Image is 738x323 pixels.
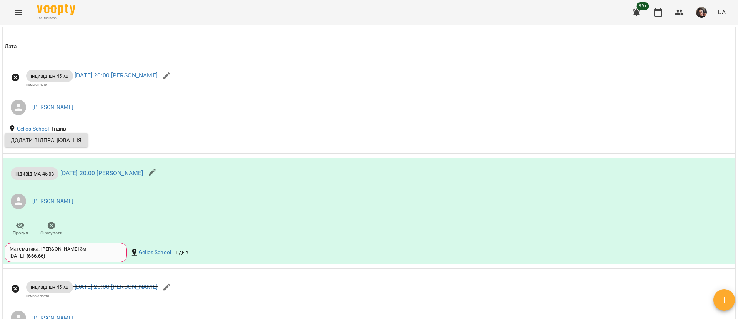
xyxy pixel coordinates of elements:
a: [PERSON_NAME] [32,104,73,111]
span: 99+ [637,2,649,10]
a: [DATE] 20:00 [PERSON_NAME] [75,72,158,79]
button: Прогул [5,218,36,240]
div: немає оплати [26,293,158,298]
a: [DATE] 20:00 [PERSON_NAME] [60,169,143,177]
div: нема оплати [26,82,158,87]
span: UA [718,8,726,16]
span: індивід МА 45 хв [11,170,58,177]
span: Скасувати [40,230,63,236]
div: Математика: [PERSON_NAME] 3м[DATE]- (666.66) [5,243,127,262]
a: [PERSON_NAME] [32,315,73,322]
div: Індив [173,247,190,258]
img: Voopty Logo [37,4,75,15]
span: Дата [5,42,733,51]
span: Додати відпрацювання [11,136,82,145]
button: Додати відпрацювання [5,133,88,147]
div: Дата [5,42,17,51]
span: For Business [37,16,75,21]
a: Gelios School [139,249,171,256]
button: UA [715,5,729,19]
span: індивід шч 45 хв [26,283,73,291]
span: Прогул [13,230,28,236]
img: 415cf204168fa55e927162f296ff3726.jpg [696,7,707,18]
b: ( 666.66 ) [27,253,45,259]
span: індивід шч 45 хв [26,72,73,80]
a: [DATE] 20:00 [PERSON_NAME] [75,283,158,290]
div: Математика: [PERSON_NAME] 3м [10,246,122,253]
button: Menu [9,3,28,22]
a: [PERSON_NAME] [32,197,73,205]
div: [DATE] - [10,253,45,259]
button: Скасувати [36,218,67,240]
div: Sort [5,42,17,51]
a: Gelios School [17,125,49,133]
div: Індив [50,124,68,134]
